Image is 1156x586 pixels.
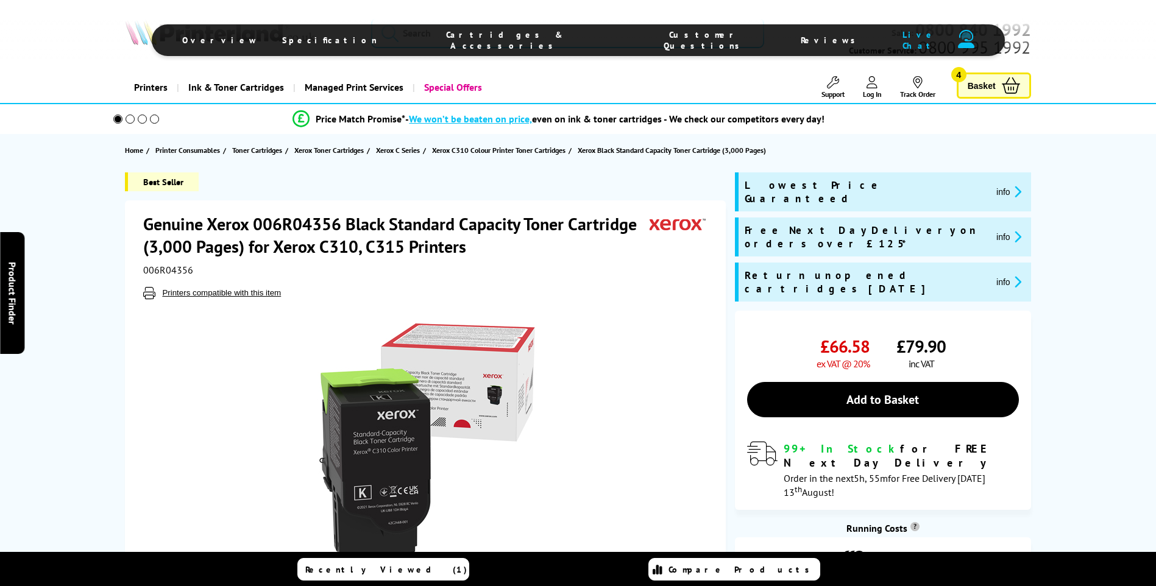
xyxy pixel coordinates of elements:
span: Customer Questions [633,29,776,51]
span: Toner Cartridges [232,144,282,157]
button: promo-description [993,275,1025,289]
a: Managed Print Services [293,72,413,103]
span: Free Next Day Delivery on orders over £125* [745,224,987,250]
a: Toner Cartridges [232,144,285,157]
a: Ink & Toner Cartridges [177,72,293,103]
span: Product Finder [6,262,18,325]
span: Home [125,144,143,157]
span: Live Chat [886,29,952,51]
span: Specification [282,35,377,46]
a: Basket 4 [957,72,1031,99]
span: 2.2p per page [868,549,925,564]
span: Lowest Price Guaranteed [745,178,987,205]
a: Special Offers [413,72,491,103]
a: Track Order [900,76,935,99]
a: Log In [863,76,882,99]
span: 99+ In Stock [784,442,900,456]
a: Support [821,76,845,99]
span: Xerox C310 Colour Printer Toner Cartridges [432,144,566,157]
button: promo-description [993,230,1025,244]
sup: th [795,484,802,495]
a: Xerox Toner Cartridges [294,144,367,157]
a: Recently Viewed (1) [297,558,469,581]
span: We won’t be beaten on price, [409,113,532,125]
span: 5h, 55m [854,472,888,484]
span: Ink & Toner Cartridges [188,72,284,103]
span: Return unopened cartridges [DATE] [745,269,987,295]
span: Basket [968,77,996,94]
li: modal_Promise [97,108,1021,130]
span: £66.58 [820,335,870,358]
span: Xerox Black Standard Capacity Toner Cartridge (3,000 Pages) [578,146,766,155]
span: Printer Consumables [155,144,220,157]
span: inc VAT [909,358,934,370]
span: Xerox C Series [376,144,420,157]
button: promo-description [993,185,1025,199]
div: modal_delivery [747,442,1019,498]
span: Compare Products [668,564,816,575]
span: Overview [182,35,258,46]
span: 006R04356 [143,264,193,276]
span: Reviews [801,35,862,46]
div: - even on ink & toner cartridges - We check our competitors every day! [405,113,824,125]
a: Compare Products [648,558,820,581]
span: Log In [863,90,882,99]
span: £79.90 [896,335,946,358]
a: Printer Consumables [155,144,223,157]
a: Xerox C310 Colour Printer Toner Cartridges [432,144,569,157]
img: user-headset-duotone.svg [958,30,974,48]
span: Order in the next for Free Delivery [DATE] 13 August! [784,472,985,498]
button: Printers compatible with this item [158,288,285,298]
sup: Cost per page [910,522,920,531]
img: Xerox 006R04356 Black Standard Capacity Toner Cartridge (3,000 Pages) [308,323,547,562]
a: Xerox C Series [376,144,423,157]
span: Xerox Toner Cartridges [294,144,364,157]
div: for FREE Next Day Delivery [784,442,1019,470]
h1: Genuine Xerox 006R04356 Black Standard Capacity Toner Cartridge (3,000 Pages) for Xerox C310, C31... [143,213,650,258]
span: Support [821,90,845,99]
span: 4 [951,67,966,82]
div: Running Costs [735,522,1031,534]
span: Cartridges & Accessories [402,29,609,51]
a: Printers [125,72,177,103]
a: Home [125,144,146,157]
img: Xerox [650,213,706,235]
a: Add to Basket [747,382,1019,417]
span: ex VAT @ 20% [817,358,870,370]
span: Best Seller [125,172,199,191]
span: Price Match Promise* [316,113,405,125]
span: Recently Viewed (1) [305,564,467,575]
